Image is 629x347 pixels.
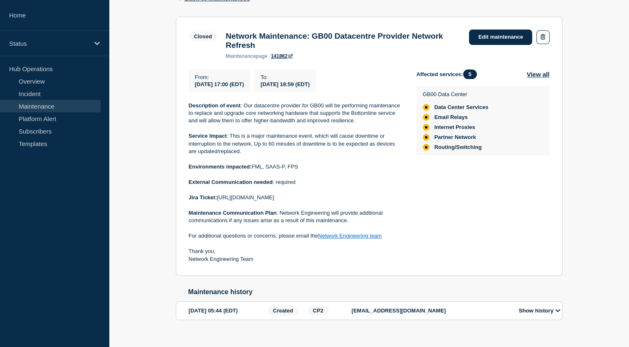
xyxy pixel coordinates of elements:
[195,74,244,80] p: From :
[189,163,403,171] p: FML, SAAS-P, FPS
[434,114,468,121] span: Email Relays
[189,178,403,186] p: : required
[261,81,310,87] span: [DATE] 18:59 (EDT)
[9,40,89,47] p: Status
[195,81,244,87] span: [DATE] 17:00 (EDT)
[189,32,217,41] span: Closed
[189,102,241,109] strong: Description of event
[189,194,403,201] p: [URL][DOMAIN_NAME]
[226,53,268,59] p: page
[434,124,475,131] span: Internet Proxies
[434,144,482,151] span: Routing/Switching
[423,91,488,97] p: GB00 Data Center
[268,306,298,315] span: Created
[318,233,382,239] a: Network Engineering team
[189,248,403,255] p: Thank you,
[189,209,403,225] p: : Network Engineering will provide additional communications if any issues arise as a result of t...
[189,164,252,170] strong: Environments impacted:
[423,104,429,111] div: affected
[434,104,488,111] span: Data Center Services
[463,69,477,79] span: 5
[308,306,329,315] span: CP2
[188,288,562,296] h2: Maintenance history
[189,194,217,201] strong: Jira Ticket:
[352,307,510,314] p: [EMAIL_ADDRESS][DOMAIN_NAME]
[423,134,429,141] div: affected
[271,53,293,59] a: 141862
[434,134,476,141] span: Partner Network
[417,69,481,79] span: Affected services:
[261,74,310,80] p: To :
[189,132,403,155] p: : This is a major maintenance event, which will cause downtime or interruption to the network. Up...
[226,53,256,59] span: maintenance
[226,32,461,50] h3: Network Maintenance: GB00 Datacentre Provider Network Refresh
[189,102,403,125] p: : Our datacentre provider for GB00 will be performing maintenance to replace and upgrade core net...
[189,255,403,263] p: Network Engineering Team
[189,306,265,315] div: [DATE] 05:44 (EDT)
[189,179,273,185] strong: External Communication needed
[189,133,227,139] strong: Service Impact
[423,144,429,151] div: affected
[527,69,550,79] button: View all
[516,307,563,314] button: Show history
[469,30,532,45] a: Edit maintenance
[189,232,403,240] p: For additional questions or concerns, please email the
[189,210,277,216] strong: Maintenance Communication Plan
[423,124,429,131] div: affected
[423,114,429,121] div: affected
